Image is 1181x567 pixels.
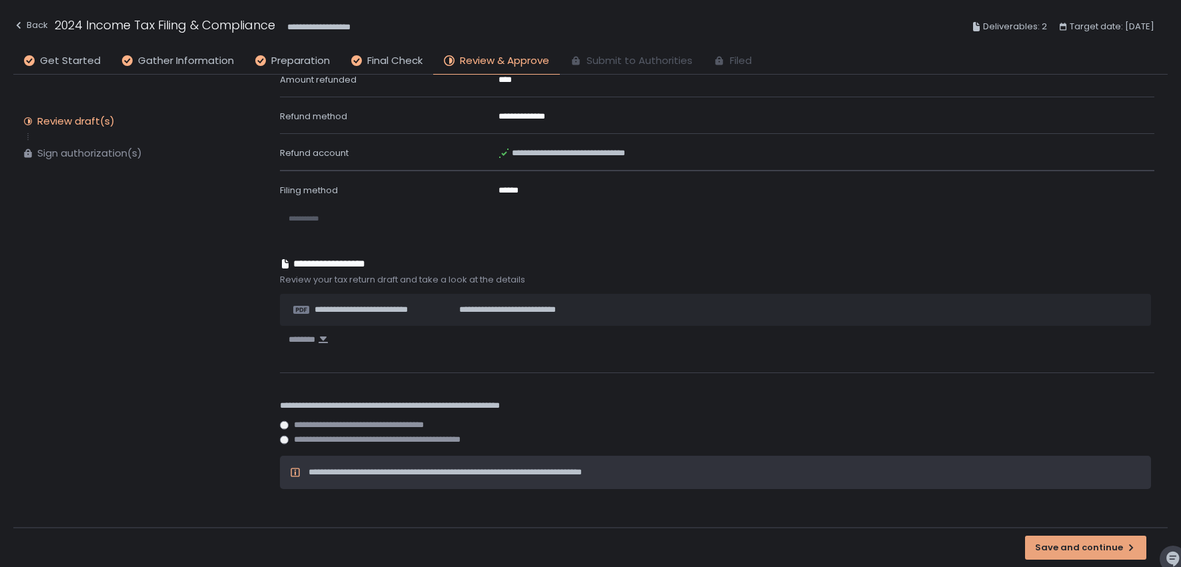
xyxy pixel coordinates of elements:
[13,16,48,38] button: Back
[1035,542,1136,554] div: Save and continue
[280,184,338,197] span: Filing method
[1025,536,1146,560] button: Save and continue
[280,274,1154,286] span: Review your tax return draft and take a look at the details
[730,53,752,69] span: Filed
[37,115,115,128] div: Review draft(s)
[271,53,330,69] span: Preparation
[13,17,48,33] div: Back
[280,147,349,159] span: Refund account
[587,53,692,69] span: Submit to Authorities
[280,110,347,123] span: Refund method
[983,19,1047,35] span: Deliverables: 2
[40,53,101,69] span: Get Started
[280,73,357,86] span: Amount refunded
[37,147,142,160] div: Sign authorization(s)
[1070,19,1154,35] span: Target date: [DATE]
[460,53,549,69] span: Review & Approve
[138,53,234,69] span: Gather Information
[367,53,423,69] span: Final Check
[55,16,275,34] h1: 2024 Income Tax Filing & Compliance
